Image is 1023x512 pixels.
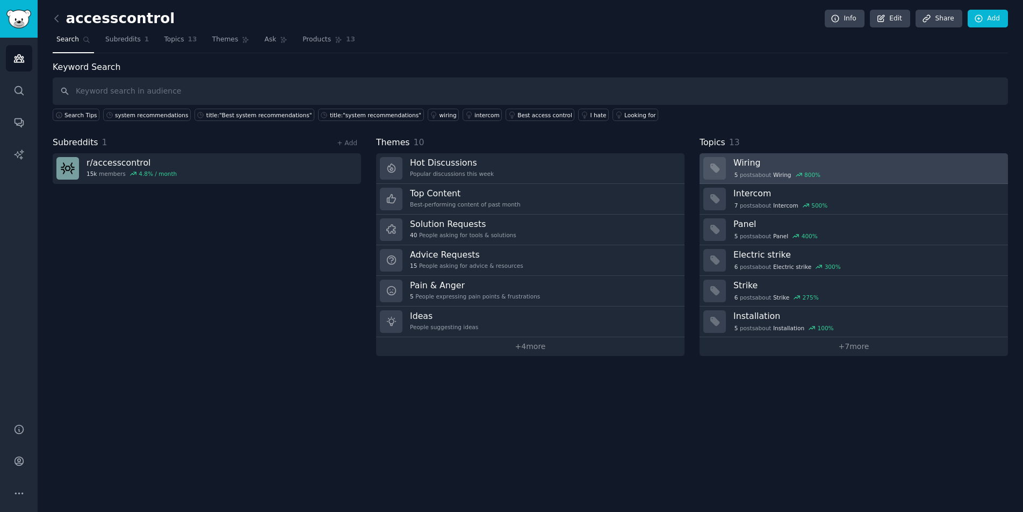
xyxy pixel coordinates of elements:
div: post s about [733,323,834,333]
span: 5 [734,324,738,332]
span: Wiring [773,171,791,179]
span: Subreddits [53,136,98,150]
h3: Hot Discussions [410,157,494,168]
a: Hot DiscussionsPopular discussions this week [376,153,685,184]
div: Popular discussions this week [410,170,494,177]
div: People suggesting ideas [410,323,478,331]
div: 4.8 % / month [139,170,177,177]
span: 13 [188,35,197,45]
input: Keyword search in audience [53,77,1008,105]
span: Subreddits [105,35,141,45]
a: Installation5postsaboutInstallation100% [700,307,1008,337]
h3: r/ accesscontrol [87,157,177,168]
img: accesscontrol [56,157,79,180]
a: Solution Requests40People asking for tools & solutions [376,215,685,245]
div: I hate [590,111,606,119]
h3: Wiring [733,157,1000,168]
a: Search [53,31,94,53]
div: People asking for advice & resources [410,262,523,269]
a: system recommendations [103,109,191,121]
h3: Electric strike [733,249,1000,260]
h2: accesscontrol [53,10,175,27]
span: Ask [264,35,276,45]
img: GummySearch logo [6,10,31,29]
a: Add [968,10,1008,28]
div: post s about [733,231,819,241]
div: Best-performing content of past month [410,201,521,208]
a: Wiring5postsaboutWiring800% [700,153,1008,184]
span: 40 [410,231,417,239]
span: 13 [346,35,355,45]
span: Search [56,35,79,45]
h3: Strike [733,280,1000,291]
a: Subreddits1 [102,31,153,53]
a: intercom [463,109,502,121]
div: post s about [733,262,841,272]
span: 5 [734,232,738,240]
a: Looking for [613,109,658,121]
button: Search Tips [53,109,99,121]
div: title:"system recommendations" [330,111,421,119]
a: Panel5postsaboutPanel400% [700,215,1008,245]
span: 6 [734,263,738,271]
div: 800 % [804,171,820,179]
div: People asking for tools & solutions [410,231,516,239]
a: title:"Best system recommendations" [194,109,314,121]
a: Topics13 [160,31,200,53]
div: post s about [733,201,829,210]
a: +7more [700,337,1008,356]
span: Electric strike [773,263,811,271]
div: Best access control [517,111,572,119]
a: I hate [578,109,609,121]
a: IdeasPeople suggesting ideas [376,307,685,337]
a: Best access control [506,109,574,121]
a: r/accesscontrol15kmembers4.8% / month [53,153,361,184]
h3: Solution Requests [410,218,516,230]
span: Installation [773,324,804,332]
a: Pain & Anger5People expressing pain points & frustrations [376,276,685,307]
span: Topics [164,35,184,45]
h3: Advice Requests [410,249,523,260]
span: 15 [410,262,417,269]
span: 15k [87,170,97,177]
a: Edit [870,10,910,28]
h3: Panel [733,218,1000,230]
span: Themes [212,35,239,45]
span: Strike [773,294,789,301]
a: wiring [428,109,459,121]
a: +4more [376,337,685,356]
span: Themes [376,136,410,150]
a: Top ContentBest-performing content of past month [376,184,685,215]
div: members [87,170,177,177]
a: Share [916,10,962,28]
a: title:"system recommendations" [318,109,424,121]
h3: Installation [733,310,1000,322]
a: + Add [337,139,357,147]
label: Keyword Search [53,62,120,72]
a: Themes [208,31,254,53]
div: title:"Best system recommendations" [206,111,312,119]
span: 13 [729,137,740,147]
div: intercom [474,111,500,119]
a: Info [825,10,864,28]
div: post s about [733,170,822,180]
span: Topics [700,136,725,150]
a: Intercom7postsaboutIntercom500% [700,184,1008,215]
a: Ask [261,31,291,53]
span: 6 [734,294,738,301]
a: Strike6postsaboutStrike275% [700,276,1008,307]
a: Advice Requests15People asking for advice & resources [376,245,685,276]
span: Panel [773,232,788,240]
span: 5 [734,171,738,179]
a: Products13 [299,31,359,53]
div: 275 % [803,294,819,301]
h3: Intercom [733,188,1000,199]
div: 300 % [825,263,841,271]
span: 1 [102,137,107,147]
div: People expressing pain points & frustrations [410,293,540,300]
span: Search Tips [64,111,97,119]
span: 1 [145,35,149,45]
a: Electric strike6postsaboutElectric strike300% [700,245,1008,276]
div: system recommendations [115,111,188,119]
h3: Pain & Anger [410,280,540,291]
